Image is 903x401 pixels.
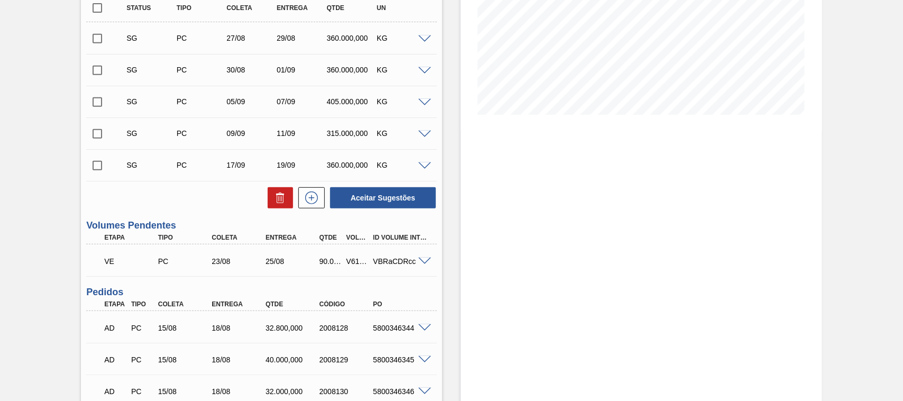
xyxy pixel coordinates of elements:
[263,300,323,308] div: Qtde
[370,234,430,241] div: Id Volume Interno
[104,356,126,364] p: AD
[325,186,437,209] div: Aceitar Sugestões
[156,234,215,241] div: Tipo
[374,97,429,106] div: KG
[317,387,377,396] div: 2008130
[317,257,344,266] div: 90.000,000
[104,257,159,266] p: VE
[263,356,323,364] div: 40.000,000
[129,387,156,396] div: Pedido de Compra
[124,34,179,42] div: Sugestão Criada
[274,129,329,138] div: 11/09/2025
[324,4,379,12] div: Qtde
[102,234,161,241] div: Etapa
[274,161,329,169] div: 19/09/2025
[317,300,377,308] div: Código
[263,257,323,266] div: 25/08/2025
[224,34,279,42] div: 27/08/2025
[324,66,379,74] div: 360.000,000
[370,387,430,396] div: 5800346346
[274,66,329,74] div: 01/09/2025
[263,324,323,332] div: 32.800,000
[156,356,215,364] div: 15/08/2025
[174,4,229,12] div: Tipo
[374,34,429,42] div: KG
[102,316,129,340] div: Aguardando Descarga
[317,356,377,364] div: 2008129
[324,34,379,42] div: 360.000,000
[324,161,379,169] div: 360.000,000
[174,129,229,138] div: Pedido de Compra
[370,356,430,364] div: 5800346345
[129,356,156,364] div: Pedido de Compra
[102,300,129,308] div: Etapa
[86,287,437,298] h3: Pedidos
[129,300,156,308] div: Tipo
[374,66,429,74] div: KG
[174,97,229,106] div: Pedido de Compra
[370,300,430,308] div: PO
[374,161,429,169] div: KG
[209,356,269,364] div: 18/08/2025
[344,234,371,241] div: Volume Portal
[156,387,215,396] div: 15/08/2025
[104,387,126,396] p: AD
[262,187,293,208] div: Excluir Sugestões
[370,324,430,332] div: 5800346344
[209,257,269,266] div: 23/08/2025
[124,97,179,106] div: Sugestão Criada
[324,129,379,138] div: 315.000,000
[174,161,229,169] div: Pedido de Compra
[224,129,279,138] div: 09/09/2025
[209,300,269,308] div: Entrega
[224,66,279,74] div: 30/08/2025
[263,387,323,396] div: 32.000,000
[129,324,156,332] div: Pedido de Compra
[102,250,161,273] div: Volume Enviado para Transporte
[274,4,329,12] div: Entrega
[174,66,229,74] div: Pedido de Compra
[370,257,430,266] div: VBRaCDRcc
[102,348,129,371] div: Aguardando Descarga
[124,4,179,12] div: Status
[274,34,329,42] div: 29/08/2025
[124,66,179,74] div: Sugestão Criada
[317,324,377,332] div: 2008128
[104,324,126,332] p: AD
[156,300,215,308] div: Coleta
[263,234,323,241] div: Entrega
[156,324,215,332] div: 15/08/2025
[374,129,429,138] div: KG
[174,34,229,42] div: Pedido de Compra
[156,257,215,266] div: Pedido de Compra
[293,187,325,208] div: Nova sugestão
[209,324,269,332] div: 18/08/2025
[330,187,436,208] button: Aceitar Sugestões
[224,161,279,169] div: 17/09/2025
[344,257,371,266] div: V617733
[374,4,429,12] div: UN
[209,234,269,241] div: Coleta
[124,129,179,138] div: Sugestão Criada
[224,4,279,12] div: Coleta
[317,234,344,241] div: Qtde
[274,97,329,106] div: 07/09/2025
[86,220,437,231] h3: Volumes Pendentes
[124,161,179,169] div: Sugestão Criada
[209,387,269,396] div: 18/08/2025
[324,97,379,106] div: 405.000,000
[224,97,279,106] div: 05/09/2025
